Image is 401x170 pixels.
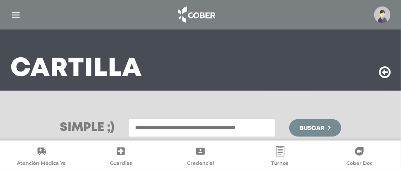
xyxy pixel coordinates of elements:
[10,10,21,20] img: Cober_menu-lines-white.svg
[173,4,219,25] img: logo_cober_home-white.png
[240,146,320,168] a: Turnos
[272,160,289,168] span: Turnos
[17,160,66,168] span: Atención Médica Ya
[187,160,214,168] span: Credencial
[320,146,399,168] a: Cober Doc
[346,160,372,168] span: Cober Doc
[2,146,81,168] a: Atención Médica Ya
[10,58,142,80] h3: Cartilla
[81,146,161,168] a: Guardias
[374,7,391,23] img: profile-placeholder.svg
[161,146,240,168] a: Credencial
[289,119,341,137] button: Buscar
[60,122,114,134] h3: Simple ;)
[110,160,132,168] span: Guardias
[300,125,325,131] span: Buscar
